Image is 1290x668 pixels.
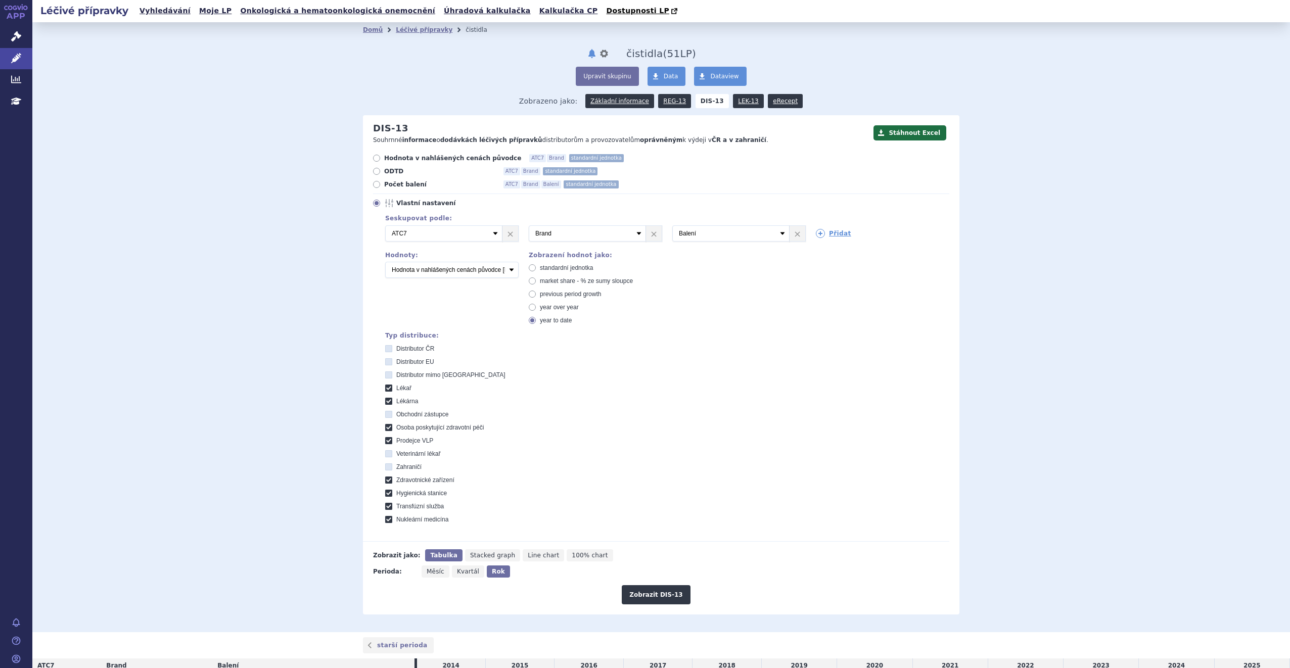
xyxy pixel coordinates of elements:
a: Vyhledávání [136,4,194,18]
span: Zahraničí [396,463,422,470]
button: Zobrazit DIS-13 [622,585,690,604]
span: Kvartál [457,568,479,575]
span: Obchodní zástupce [396,411,448,418]
strong: ČR a v zahraničí [712,136,766,144]
strong: oprávněným [640,136,682,144]
a: Data [648,67,686,86]
span: Hodnota v nahlášených cenách původce [384,154,521,162]
span: Brand [521,167,540,175]
strong: informace [402,136,437,144]
a: Úhradová kalkulačka [441,4,534,18]
span: Brand [547,154,566,162]
span: Osoba poskytující zdravotní péči [396,424,484,431]
span: Rok [492,568,505,575]
span: Nukleární medicína [396,516,448,523]
span: standardní jednotka [540,264,593,271]
span: Stacked graph [470,552,515,559]
a: Léčivé přípravky [396,26,452,33]
span: 51 [667,47,680,60]
a: Onkologická a hematoonkologická onemocnění [237,4,438,18]
div: Seskupovat podle: [375,215,949,222]
span: ATC7 [503,180,520,188]
span: 100% chart [572,552,608,559]
div: Hodnoty: [385,252,519,259]
a: REG-13 [658,94,691,108]
a: × [502,226,518,241]
span: ( LP) [663,47,696,60]
button: notifikace [587,47,597,60]
span: standardní jednotka [543,167,597,175]
a: Domů [363,26,383,33]
span: standardní jednotka [564,180,618,188]
span: year over year [540,304,579,311]
h2: Léčivé přípravky [32,4,136,18]
span: Tabulka [430,552,457,559]
button: nastavení [599,47,609,60]
span: Dataview [710,73,739,80]
span: ODTD [384,167,495,175]
span: Měsíc [427,568,444,575]
span: ATC7 [503,167,520,175]
a: × [790,226,805,241]
span: ATC7 [529,154,546,162]
li: čistidla [466,22,500,37]
a: eRecept [768,94,803,108]
div: Zobrazit jako: [373,549,420,561]
span: previous period growth [540,291,601,298]
strong: dodávkách léčivých přípravků [440,136,542,144]
strong: DIS-13 [696,94,729,108]
button: Upravit skupinu [576,67,638,86]
span: Zobrazeno jako: [519,94,578,108]
span: Hygienická stanice [396,490,447,497]
span: Počet balení [384,180,495,188]
a: Dostupnosti LP [603,4,682,18]
span: Balení [541,180,561,188]
span: Zdravotnické zařízení [396,476,454,484]
a: Moje LP [196,4,235,18]
a: Dataview [694,67,746,86]
span: Distributor mimo [GEOGRAPHIC_DATA] [396,371,505,378]
span: Distributor ČR [396,345,434,352]
span: čistidla [626,47,663,60]
span: market share - % ze sumy sloupce [540,277,633,284]
span: Dostupnosti LP [606,7,669,15]
span: Distributor EU [396,358,434,365]
a: Přidat [816,229,851,238]
a: LEK-13 [733,94,763,108]
span: year to date [540,317,572,324]
span: standardní jednotka [569,154,624,162]
div: 3 [375,225,949,242]
span: Vlastní nastavení [396,199,508,207]
span: Data [664,73,678,80]
div: Typ distribuce: [385,332,949,339]
span: Veterinární lékař [396,450,440,457]
p: Souhrnné o distributorům a provozovatelům k výdeji v . [373,136,868,145]
a: starší perioda [363,637,434,653]
span: Lékař [396,385,411,392]
a: Základní informace [585,94,654,108]
h2: DIS-13 [373,123,408,134]
span: Prodejce VLP [396,437,433,444]
a: Kalkulačka CP [536,4,601,18]
span: Lékárna [396,398,418,405]
a: × [646,226,662,241]
div: Zobrazení hodnot jako: [529,252,662,259]
div: Perioda: [373,565,417,578]
span: Transfúzní služba [396,503,444,510]
span: Brand [521,180,540,188]
button: Stáhnout Excel [873,125,946,140]
span: Line chart [528,552,559,559]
